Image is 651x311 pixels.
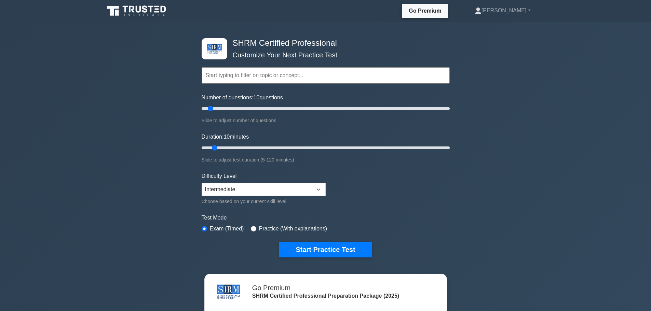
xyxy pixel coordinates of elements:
[458,4,547,17] a: [PERSON_NAME]
[202,94,283,102] label: Number of questions: questions
[202,156,450,164] div: Slide to adjust test duration (5-120 minutes)
[202,116,450,125] div: Slide to adjust number of questions
[254,95,260,100] span: 10
[230,38,416,48] h4: SHRM Certified Professional
[202,172,237,180] label: Difficulty Level
[202,214,450,222] label: Test Mode
[210,225,244,233] label: Exam (Timed)
[202,197,326,206] div: Choose based on your current skill level
[405,6,445,15] a: Go Premium
[259,225,327,233] label: Practice (With explanations)
[202,67,450,84] input: Start typing to filter on topic or concept...
[202,133,249,141] label: Duration: minutes
[279,242,371,257] button: Start Practice Test
[223,134,230,140] span: 10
